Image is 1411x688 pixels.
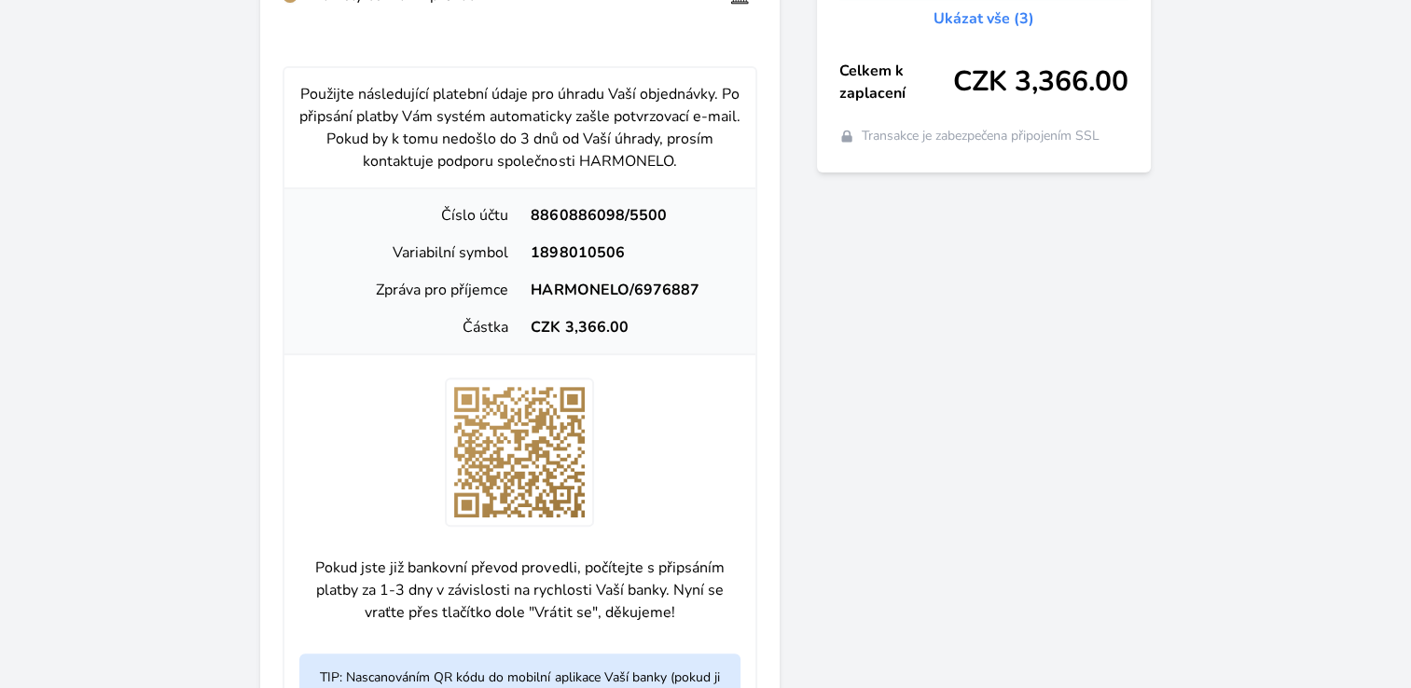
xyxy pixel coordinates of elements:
div: Částka [299,316,520,338]
span: Transakce je zabezpečena připojením SSL [862,127,1100,145]
span: Celkem k zaplacení [839,60,953,104]
div: 8860886098/5500 [519,204,740,227]
div: 1898010506 [519,241,740,264]
div: HARMONELO/6976887 [519,279,740,301]
span: CZK 3,366.00 [953,65,1128,99]
a: Ukázat vše (3) [934,7,1034,30]
div: Číslo účtu [299,204,520,227]
div: CZK 3,366.00 [519,316,740,338]
p: Použijte následující platební údaje pro úhradu Vaší objednávky. Po připsání platby Vám systém aut... [299,83,740,172]
img: gA3yAD6X4IFbwwaiDD9tNLESHDwM+4pxo+bTRAoj+P0na8J5kXmHxAAAAAElFTkSuQmCC [445,378,594,527]
div: Zpráva pro příjemce [299,279,520,301]
p: Pokud jste již bankovní převod provedli, počítejte s připsáním platby za 1-3 dny v závislosti na ... [299,542,740,639]
div: Variabilní symbol [299,241,520,264]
